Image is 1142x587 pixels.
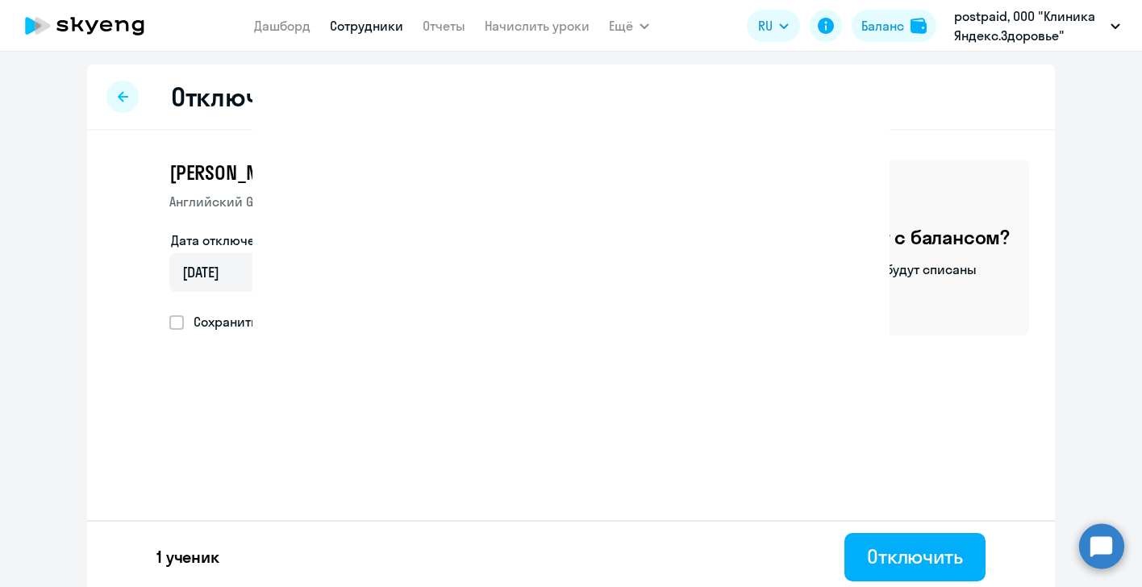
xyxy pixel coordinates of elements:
div: Отключить [867,543,963,569]
img: balance [911,18,927,34]
span: [PERSON_NAME] [169,160,297,185]
input: дд.мм.гггг [169,253,399,292]
a: Сотрудники [330,18,403,34]
a: Начислить уроки [485,18,590,34]
a: Дашборд [254,18,311,34]
span: Ещё [609,16,633,35]
span: Сохранить корпоративную скидку [184,312,406,331]
label: Дата отключения* [171,231,282,250]
p: 1 ученик [156,546,219,568]
p: postpaid, ООО "Клиника Яндекс.Здоровье" [954,6,1104,45]
p: Английский General с [DEMOGRAPHIC_DATA] преподавателем • Баланс 1 урок [169,192,619,211]
h2: Отключение сотрудников [171,81,481,113]
div: Баланс [861,16,904,35]
span: RU [758,16,773,35]
a: Отчеты [423,18,465,34]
